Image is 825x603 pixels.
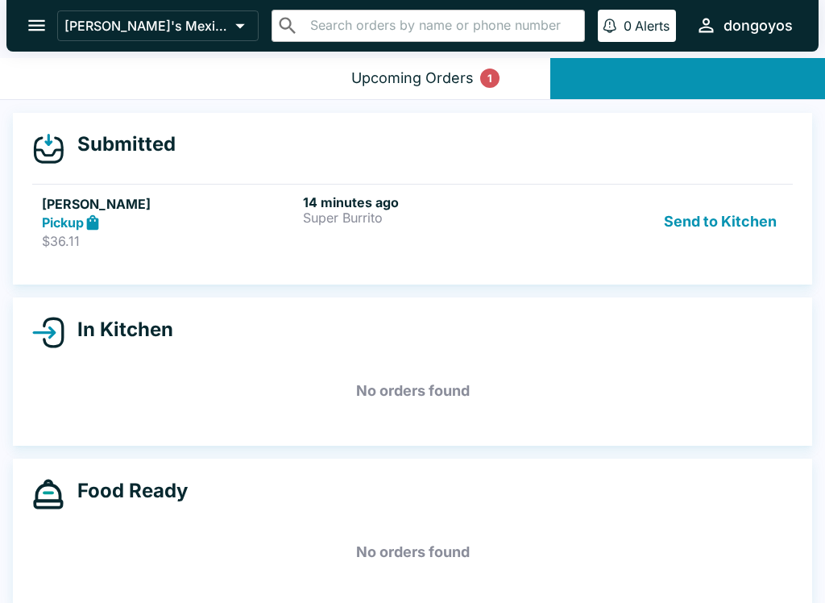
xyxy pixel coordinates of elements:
[32,362,793,420] h5: No orders found
[64,479,188,503] h4: Food Ready
[624,18,632,34] p: 0
[42,214,84,231] strong: Pickup
[303,210,558,225] p: Super Burrito
[32,523,793,581] h5: No orders found
[16,5,57,46] button: open drawer
[42,194,296,214] h5: [PERSON_NAME]
[351,69,474,88] div: Upcoming Orders
[723,16,793,35] div: dongoyos
[657,194,783,250] button: Send to Kitchen
[64,18,229,34] p: [PERSON_NAME]'s Mexican Food
[64,132,176,156] h4: Submitted
[487,70,492,86] p: 1
[57,10,259,41] button: [PERSON_NAME]'s Mexican Food
[64,318,173,342] h4: In Kitchen
[635,18,670,34] p: Alerts
[32,184,793,260] a: [PERSON_NAME]Pickup$36.1114 minutes agoSuper BurritoSend to Kitchen
[93,69,182,88] div: Open Orders
[303,194,558,210] h6: 14 minutes ago
[42,233,296,249] p: $36.11
[689,8,799,43] button: dongoyos
[305,15,578,37] input: Search orders by name or phone number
